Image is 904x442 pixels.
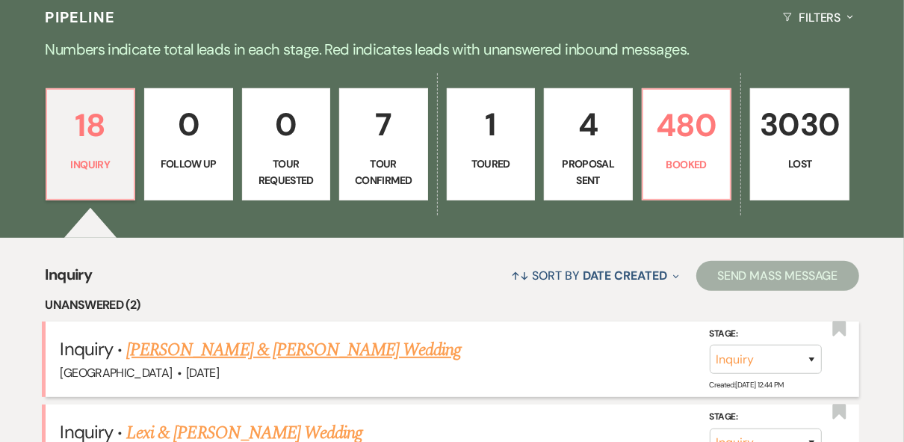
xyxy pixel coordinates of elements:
span: Date Created [583,268,667,283]
button: Send Mass Message [696,261,859,291]
p: Proposal Sent [554,156,623,189]
p: 18 [56,100,126,150]
label: Stage: [710,409,822,426]
button: Sort By Date Created [506,256,685,295]
label: Stage: [710,326,822,343]
span: [GEOGRAPHIC_DATA] [61,365,173,381]
a: 3030Lost [750,88,849,200]
span: ↑↓ [512,268,530,283]
p: 0 [252,99,321,150]
span: Inquiry [61,337,113,360]
span: [DATE] [186,365,219,381]
p: 7 [349,99,418,150]
span: Created: [DATE] 12:44 PM [710,380,784,390]
p: 480 [652,100,722,150]
li: Unanswered (2) [46,295,859,315]
p: Toured [456,156,526,172]
a: 1Toured [447,88,536,200]
span: Inquiry [46,263,93,295]
p: 3030 [760,99,840,150]
a: 480Booked [642,88,732,200]
a: [PERSON_NAME] & [PERSON_NAME] Wedding [126,337,461,363]
p: Booked [652,156,722,173]
a: 0Follow Up [144,88,233,200]
a: 7Tour Confirmed [339,88,428,200]
p: Follow Up [154,156,223,172]
a: 0Tour Requested [242,88,331,200]
a: 4Proposal Sent [544,88,633,200]
p: Lost [760,156,840,172]
p: 0 [154,99,223,150]
h3: Pipeline [46,7,116,28]
p: Tour Confirmed [349,156,418,189]
p: 4 [554,99,623,150]
p: Tour Requested [252,156,321,189]
a: 18Inquiry [46,88,136,200]
p: 1 [456,99,526,150]
p: Inquiry [56,156,126,173]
